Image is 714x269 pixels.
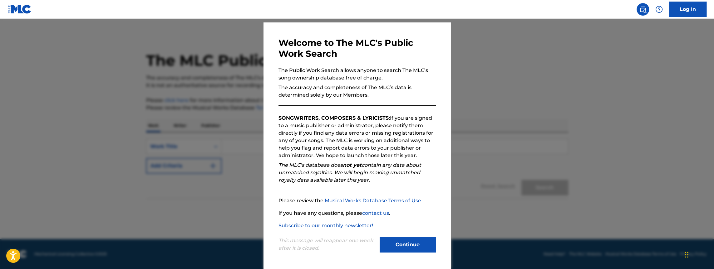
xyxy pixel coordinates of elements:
[278,84,436,99] p: The accuracy and completeness of The MLC’s data is determined solely by our Members.
[7,5,32,14] img: MLC Logo
[637,3,649,16] a: Public Search
[639,6,647,13] img: search
[278,114,436,159] p: If you are signed to a music publisher or administrator, please notify them directly if you find ...
[655,6,663,13] img: help
[683,239,714,269] iframe: Chat Widget
[653,3,665,16] div: Help
[278,223,373,228] a: Subscribe to our monthly newsletter!
[669,2,707,17] a: Log In
[343,162,362,168] strong: not yet
[380,237,436,252] button: Continue
[278,37,436,59] h3: Welcome to The MLC's Public Work Search
[278,115,390,121] strong: SONGWRITERS, COMPOSERS & LYRICISTS:
[278,209,436,217] p: If you have any questions, please .
[278,67,436,82] p: The Public Work Search allows anyone to search The MLC’s song ownership database free of charge.
[325,198,421,204] a: Musical Works Database Terms of Use
[278,237,376,252] p: This message will reappear one week after it is closed.
[362,210,389,216] a: contact us
[685,245,688,264] div: Drag
[278,162,421,183] em: The MLC’s database does contain any data about unmatched royalties. We will begin making unmatche...
[278,197,436,204] p: Please review the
